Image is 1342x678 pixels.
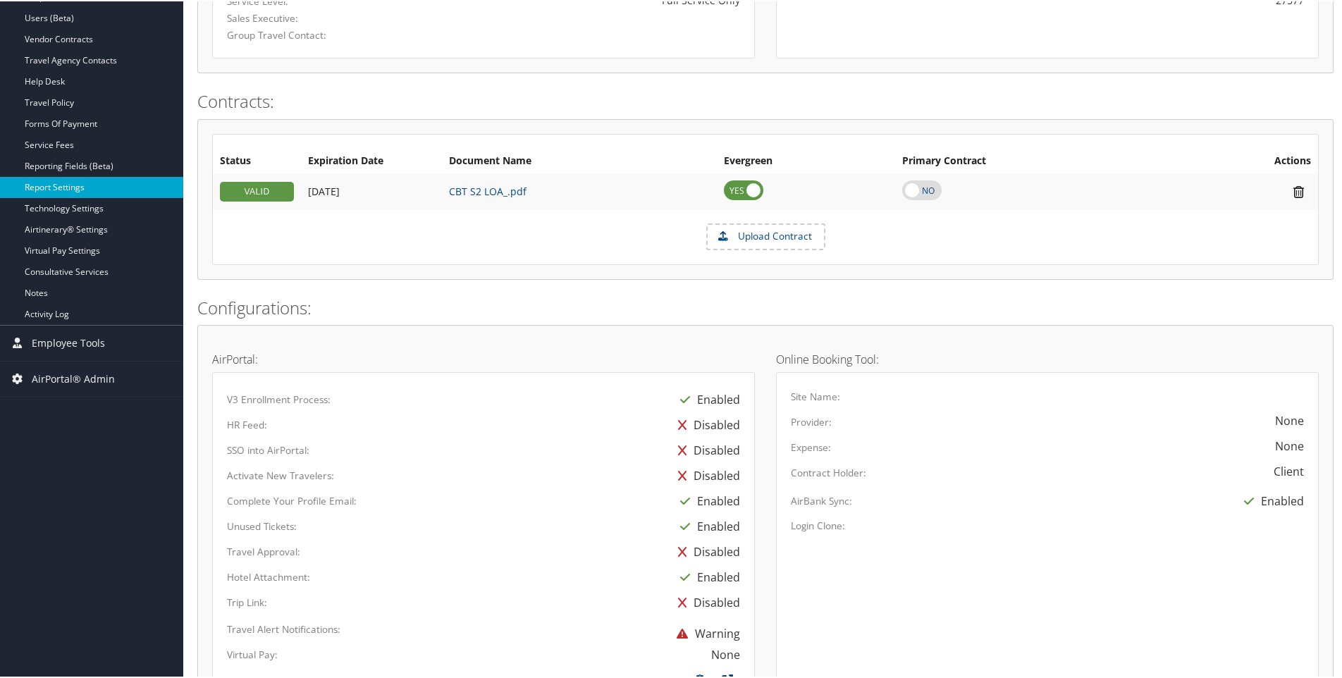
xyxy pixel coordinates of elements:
[673,386,740,411] div: Enabled
[227,569,310,583] label: Hotel Attachment:
[227,442,309,456] label: SSO into AirPortal:
[301,147,442,173] th: Expiration Date
[711,645,740,662] div: None
[671,462,740,487] div: Disabled
[227,10,384,24] label: Sales Executive:
[791,388,840,402] label: Site Name:
[227,467,334,481] label: Activate New Travelers:
[673,563,740,588] div: Enabled
[227,543,300,557] label: Travel Approval:
[227,493,357,507] label: Complete Your Profile Email:
[227,391,331,405] label: V3 Enrollment Process:
[776,352,1319,364] h4: Online Booking Tool:
[708,223,824,247] label: Upload Contract
[1237,487,1304,512] div: Enabled
[791,414,832,428] label: Provider:
[791,439,831,453] label: Expense:
[670,624,740,640] span: Warning
[197,295,1334,319] h2: Configurations:
[213,147,301,173] th: Status
[308,184,435,197] div: Add/Edit Date
[791,464,866,479] label: Contract Holder:
[227,417,267,431] label: HR Feed:
[791,493,852,507] label: AirBank Sync:
[895,147,1174,173] th: Primary Contract
[671,436,740,462] div: Disabled
[1274,462,1304,479] div: Client
[673,512,740,538] div: Enabled
[1275,411,1304,428] div: None
[227,518,297,532] label: Unused Tickets:
[32,360,115,395] span: AirPortal® Admin
[1275,436,1304,453] div: None
[671,411,740,436] div: Disabled
[717,147,895,173] th: Evergreen
[197,88,1334,112] h2: Contracts:
[442,147,717,173] th: Document Name
[671,538,740,563] div: Disabled
[308,183,340,197] span: [DATE]
[212,352,755,364] h4: AirPortal:
[32,324,105,359] span: Employee Tools
[227,27,384,41] label: Group Travel Contact:
[671,588,740,614] div: Disabled
[227,646,278,660] label: Virtual Pay:
[1286,183,1311,198] i: Remove Contract
[791,517,845,531] label: Login Clone:
[227,621,340,635] label: Travel Alert Notifications:
[220,180,294,200] div: VALID
[1174,147,1318,173] th: Actions
[673,487,740,512] div: Enabled
[449,183,527,197] a: CBT S2 LOA_.pdf
[227,594,267,608] label: Trip Link:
